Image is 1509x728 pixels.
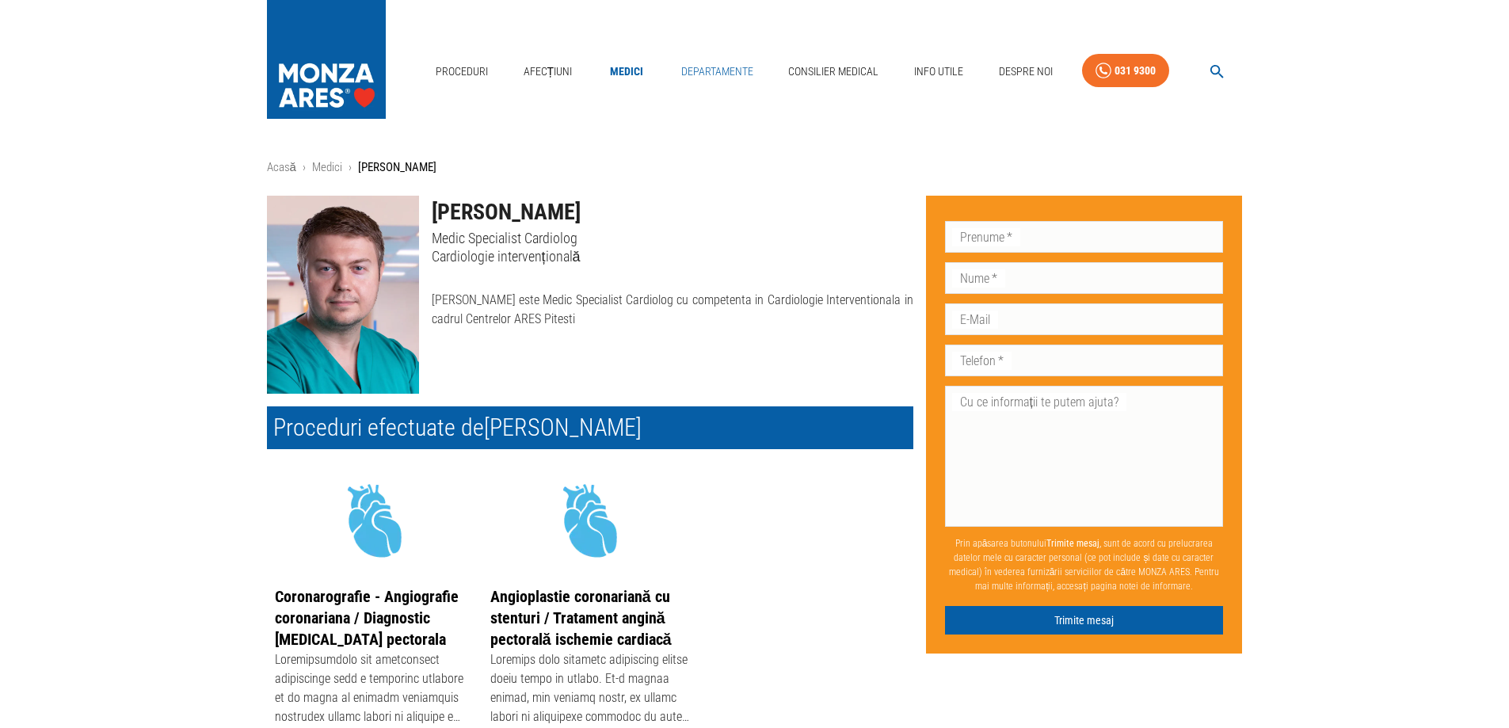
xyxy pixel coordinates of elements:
a: Consilier Medical [782,55,885,88]
a: 031 9300 [1082,54,1169,88]
h1: [PERSON_NAME] [432,196,913,229]
p: Prin apăsarea butonului , sunt de acord cu prelucrarea datelor mele cu caracter personal (ce pot ... [945,530,1224,600]
a: Despre Noi [993,55,1059,88]
nav: breadcrumb [267,158,1243,177]
button: Trimite mesaj [945,606,1224,635]
a: Medici [601,55,652,88]
a: Coronarografie - Angiografie coronariana / Diagnostic [MEDICAL_DATA] pectorala [275,587,459,649]
a: Info Utile [908,55,970,88]
li: › [349,158,352,177]
h2: Proceduri efectuate de [PERSON_NAME] [267,406,913,449]
a: Proceduri [429,55,494,88]
p: Cardiologie intervențională [432,247,913,265]
a: Departamente [675,55,760,88]
a: Acasă [267,160,296,174]
img: Dr. Catalin Usurelu [267,196,419,394]
p: Medic Specialist Cardiolog [432,229,913,247]
p: [PERSON_NAME] este Medic Specialist Cardiolog cu competenta in Cardiologie Interventionala in cad... [432,291,913,329]
li: › [303,158,306,177]
div: 031 9300 [1115,61,1156,81]
p: [PERSON_NAME] [358,158,436,177]
b: Trimite mesaj [1046,538,1099,549]
a: Afecțiuni [517,55,579,88]
a: Medici [312,160,342,174]
a: Angioplastie coronariană cu stenturi / Tratament angină pectorală ischemie cardiacă [490,587,672,649]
